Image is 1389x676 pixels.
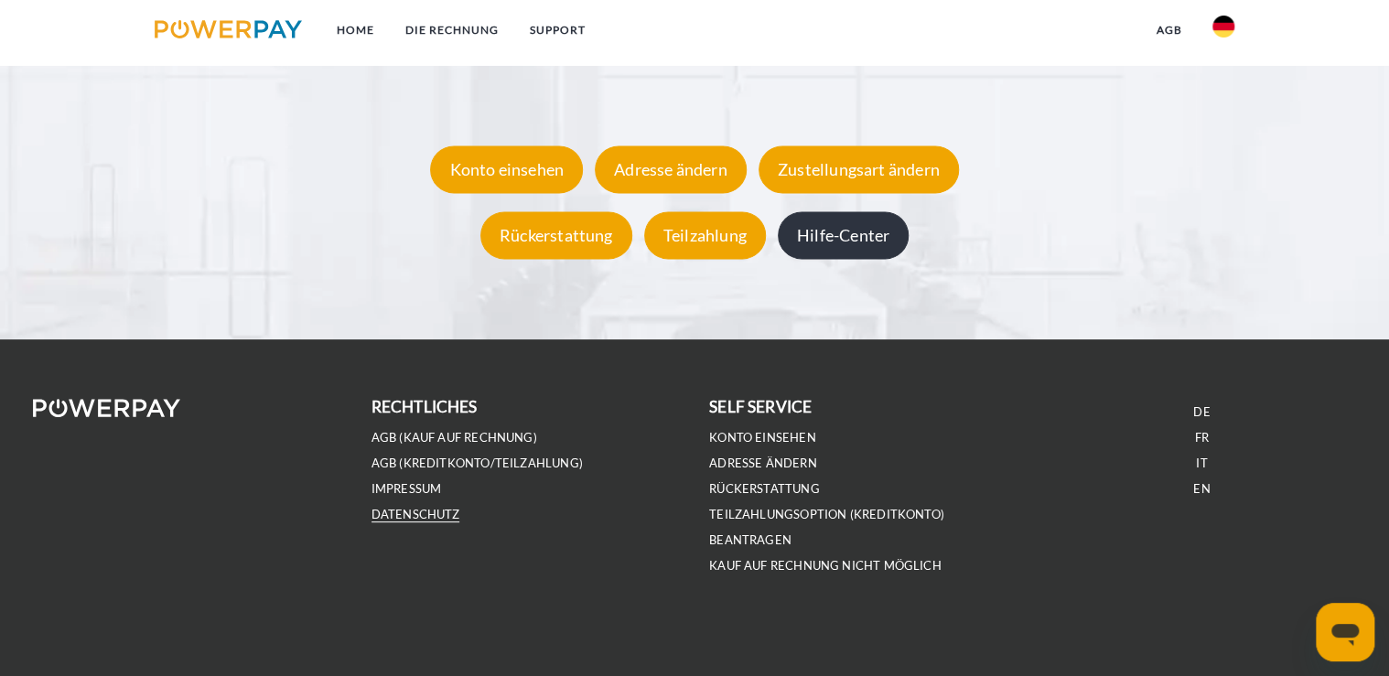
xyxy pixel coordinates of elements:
[759,145,959,193] div: Zustellungsart ändern
[430,145,583,193] div: Konto einsehen
[709,481,820,497] a: Rückerstattung
[371,456,583,471] a: AGB (Kreditkonto/Teilzahlung)
[321,14,390,47] a: Home
[155,20,302,38] img: logo-powerpay.svg
[754,159,964,179] a: Zustellungsart ändern
[640,225,770,245] a: Teilzahlung
[1140,14,1197,47] a: agb
[773,225,913,245] a: Hilfe-Center
[709,558,942,574] a: Kauf auf Rechnung nicht möglich
[590,159,751,179] a: Adresse ändern
[709,397,812,416] b: self service
[33,399,180,417] img: logo-powerpay-white.svg
[390,14,514,47] a: DIE RECHNUNG
[778,211,909,259] div: Hilfe-Center
[709,507,944,548] a: Teilzahlungsoption (KREDITKONTO) beantragen
[1316,603,1374,661] iframe: Schaltfläche zum Öffnen des Messaging-Fensters
[371,397,478,416] b: rechtliches
[1195,430,1209,445] a: FR
[480,211,632,259] div: Rückerstattung
[644,211,766,259] div: Teilzahlung
[1196,456,1207,471] a: IT
[476,225,637,245] a: Rückerstattung
[1193,404,1210,420] a: DE
[1212,16,1234,38] img: de
[371,507,460,522] a: DATENSCHUTZ
[425,159,587,179] a: Konto einsehen
[371,481,442,497] a: IMPRESSUM
[371,430,537,445] a: AGB (Kauf auf Rechnung)
[709,456,817,471] a: Adresse ändern
[514,14,601,47] a: SUPPORT
[709,430,816,445] a: Konto einsehen
[1193,481,1210,497] a: EN
[595,145,747,193] div: Adresse ändern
